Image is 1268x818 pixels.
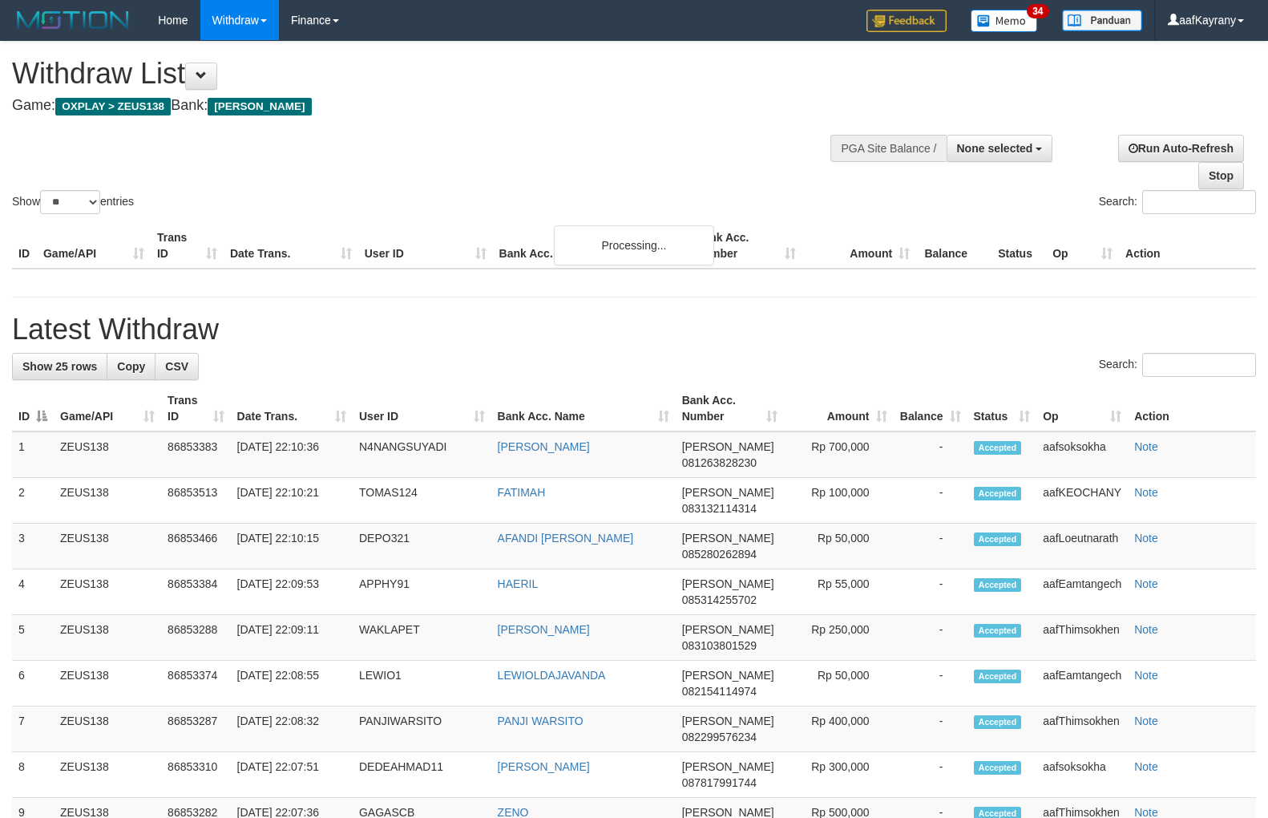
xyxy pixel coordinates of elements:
[12,615,54,661] td: 5
[894,386,967,431] th: Balance: activate to sort column ascending
[54,752,161,798] td: ZEUS138
[12,98,830,114] h4: Game: Bank:
[894,569,967,615] td: -
[689,223,802,269] th: Bank Acc. Number
[1134,532,1158,545] a: Note
[894,431,967,478] td: -
[151,223,224,269] th: Trans ID
[1134,760,1158,773] a: Note
[54,615,161,661] td: ZEUS138
[22,360,97,373] span: Show 25 rows
[353,478,491,524] td: TOMAS124
[54,707,161,752] td: ZEUS138
[1134,669,1158,682] a: Note
[916,223,991,269] th: Balance
[682,639,757,652] span: Copy 083103801529 to clipboard
[974,441,1022,455] span: Accepted
[498,532,634,545] a: AFANDI [PERSON_NAME]
[40,190,100,214] select: Showentries
[784,478,893,524] td: Rp 100,000
[1046,223,1119,269] th: Op
[231,752,353,798] td: [DATE] 22:07:51
[784,524,893,569] td: Rp 50,000
[353,569,491,615] td: APPHY91
[1036,615,1128,661] td: aafThimsokhen
[231,661,353,707] td: [DATE] 22:08:55
[974,624,1022,638] span: Accepted
[974,487,1022,500] span: Accepted
[1062,10,1142,31] img: panduan.png
[784,431,893,478] td: Rp 700,000
[12,569,54,615] td: 4
[682,440,774,453] span: [PERSON_NAME]
[1128,386,1256,431] th: Action
[1134,577,1158,590] a: Note
[12,353,107,380] a: Show 25 rows
[231,569,353,615] td: [DATE] 22:09:53
[12,752,54,798] td: 8
[498,623,590,636] a: [PERSON_NAME]
[676,386,785,431] th: Bank Acc. Number: activate to sort column ascending
[161,524,230,569] td: 86853466
[161,707,230,752] td: 86853287
[1036,569,1128,615] td: aafEamtangech
[682,532,774,545] span: [PERSON_NAME]
[224,223,358,269] th: Date Trans.
[12,431,54,478] td: 1
[498,669,606,682] a: LEWIOLDAJAVANDA
[54,478,161,524] td: ZEUS138
[784,386,893,431] th: Amount: activate to sort column ascending
[1198,162,1244,189] a: Stop
[54,386,161,431] th: Game/API: activate to sort column ascending
[682,456,757,469] span: Copy 081263828230 to clipboard
[231,524,353,569] td: [DATE] 22:10:15
[12,478,54,524] td: 2
[1099,190,1256,214] label: Search:
[12,190,134,214] label: Show entries
[54,431,161,478] td: ZEUS138
[894,752,967,798] td: -
[353,524,491,569] td: DEPO321
[353,707,491,752] td: PANJIWARSITO
[498,715,584,727] a: PANJI WARSITO
[1036,661,1128,707] td: aafEamtangech
[974,533,1022,546] span: Accepted
[784,569,893,615] td: Rp 55,000
[1036,386,1128,431] th: Op: activate to sort column ascending
[1142,190,1256,214] input: Search:
[12,707,54,752] td: 7
[866,10,947,32] img: Feedback.jpg
[1036,524,1128,569] td: aafLoeutnarath
[682,486,774,499] span: [PERSON_NAME]
[947,135,1053,162] button: None selected
[353,615,491,661] td: WAKLAPET
[1134,715,1158,727] a: Note
[54,569,161,615] td: ZEUS138
[498,760,590,773] a: [PERSON_NAME]
[491,386,676,431] th: Bank Acc. Name: activate to sort column ascending
[37,223,151,269] th: Game/API
[784,615,893,661] td: Rp 250,000
[682,731,757,743] span: Copy 082299576234 to clipboard
[353,661,491,707] td: LEWIO1
[1099,353,1256,377] label: Search:
[161,661,230,707] td: 86853374
[682,623,774,636] span: [PERSON_NAME]
[208,98,311,115] span: [PERSON_NAME]
[12,8,134,32] img: MOTION_logo.png
[784,707,893,752] td: Rp 400,000
[54,661,161,707] td: ZEUS138
[682,715,774,727] span: [PERSON_NAME]
[830,135,946,162] div: PGA Site Balance /
[802,223,916,269] th: Amount
[682,502,757,515] span: Copy 083132114314 to clipboard
[12,223,37,269] th: ID
[784,752,893,798] td: Rp 300,000
[894,615,967,661] td: -
[1134,486,1158,499] a: Note
[967,386,1037,431] th: Status: activate to sort column ascending
[974,761,1022,775] span: Accepted
[682,548,757,561] span: Copy 085280262894 to clipboard
[155,353,199,380] a: CSV
[1036,752,1128,798] td: aafsoksokha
